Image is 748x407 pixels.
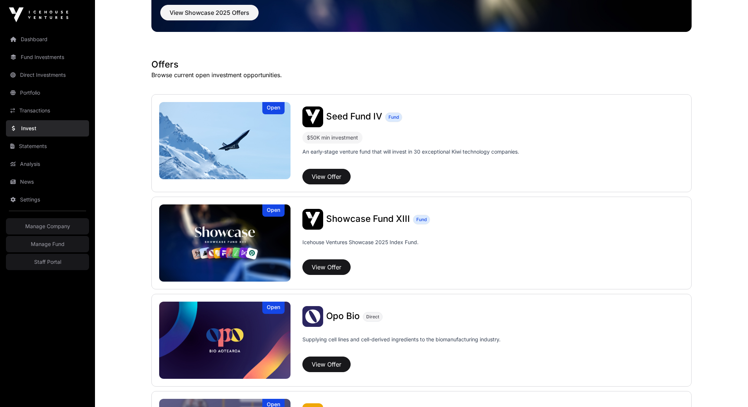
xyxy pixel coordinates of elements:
[151,59,692,70] h1: Offers
[326,214,410,224] a: Showcase Fund XIII
[159,302,291,379] a: Opo BioOpen
[6,174,89,190] a: News
[302,239,419,246] p: Icehouse Ventures Showcase 2025 Index Fund.
[151,70,692,79] p: Browse current open investment opportunities.
[302,169,351,184] button: View Offer
[302,259,351,275] button: View Offer
[366,314,379,320] span: Direct
[170,8,249,17] span: View Showcase 2025 Offers
[159,102,291,179] img: Seed Fund IV
[302,148,519,155] p: An early-stage venture fund that will invest in 30 exceptional Kiwi technology companies.
[9,7,68,22] img: Icehouse Ventures Logo
[6,49,89,65] a: Fund Investments
[6,120,89,137] a: Invest
[6,236,89,252] a: Manage Fund
[160,12,259,20] a: View Showcase 2025 Offers
[6,254,89,270] a: Staff Portal
[6,191,89,208] a: Settings
[6,102,89,119] a: Transactions
[302,132,362,144] div: $50K min investment
[159,204,291,282] img: Showcase Fund XIII
[262,102,285,114] div: Open
[262,204,285,217] div: Open
[6,218,89,234] a: Manage Company
[326,111,382,122] span: Seed Fund IV
[388,114,399,120] span: Fund
[307,133,358,142] div: $50K min investment
[6,67,89,83] a: Direct Investments
[6,31,89,47] a: Dashboard
[262,302,285,314] div: Open
[6,85,89,101] a: Portfolio
[326,213,410,224] span: Showcase Fund XIII
[160,5,259,20] button: View Showcase 2025 Offers
[302,106,323,127] img: Seed Fund IV
[6,156,89,172] a: Analysis
[326,311,360,321] span: Opo Bio
[302,306,323,327] img: Opo Bio
[416,217,427,223] span: Fund
[326,312,360,321] a: Opo Bio
[159,102,291,179] a: Seed Fund IVOpen
[159,204,291,282] a: Showcase Fund XIIIOpen
[326,112,382,122] a: Seed Fund IV
[302,336,501,343] p: Supplying cell lines and cell-derived ingredients to the biomanufacturing industry.
[302,357,351,372] button: View Offer
[302,209,323,230] img: Showcase Fund XIII
[159,302,291,379] img: Opo Bio
[711,371,748,407] iframe: Chat Widget
[6,138,89,154] a: Statements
